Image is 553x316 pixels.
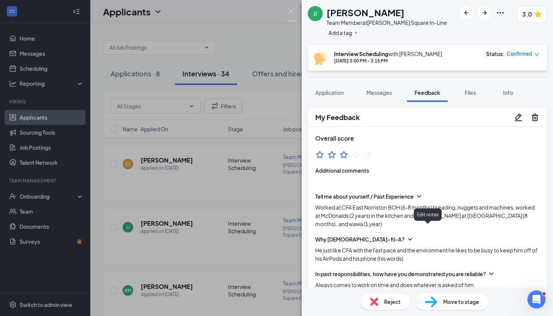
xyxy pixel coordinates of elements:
span: Feedback [415,89,440,96]
div: JJ [313,10,317,17]
svg: ArrowLeftNew [462,8,471,17]
div: [DATE] 3:00 PM - 3:15 PM [334,58,442,64]
svg: StarBorder [351,150,360,159]
div: Team Member at [PERSON_NAME] Square In-Line [327,19,447,26]
svg: ArrowRight [480,8,489,17]
b: Interview Scheduling [334,50,388,57]
span: He just like CFA with the fast pace and the environment he likes to be busy to keep him off of hi... [315,247,538,262]
svg: StarBorder [363,150,372,159]
svg: StarBorder [315,150,324,159]
div: In past responsibilities, how have you demonstrated you are reliable? [315,270,486,278]
span: Info [503,89,513,96]
span: Reject [384,298,401,306]
div: Why [DEMOGRAPHIC_DATA]-fil-A? [315,235,405,243]
span: 3.0 [522,9,532,19]
span: Always comes to work on time and does whatever is asked of him. [315,281,475,288]
button: ArrowLeftNew [460,6,473,20]
svg: Pencil [514,113,523,122]
span: Confirmed [507,50,532,58]
div: Status : [486,50,504,58]
div: Edit notes [414,208,442,221]
iframe: Intercom live chat [527,290,545,308]
svg: Ellipses [496,8,505,17]
button: ArrowRight [478,6,491,20]
h2: My Feedback [315,112,360,122]
span: Application [315,89,344,96]
span: Move to stage [443,298,479,306]
span: down [534,52,539,57]
svg: Trash [530,113,539,122]
span: Files [465,89,476,96]
button: PlusAdd a tag [327,29,360,36]
h1: [PERSON_NAME] [327,6,404,19]
svg: ChevronDown [415,193,423,200]
span: Worked at CFA East Norriston BOH (6-8 months) breading, nuggets and machines, worked at McDonalds... [315,204,535,227]
h3: Overall score [315,134,539,143]
svg: Plus [354,30,358,35]
span: Additional comments [315,166,539,175]
div: Tell me about yourself / Past Experience [315,193,414,200]
svg: ChevronDown [406,235,414,243]
svg: ChevronDown [488,270,495,278]
div: with [PERSON_NAME] [334,50,442,58]
svg: StarBorder [339,150,348,159]
span: Messages [366,89,392,96]
svg: StarBorder [327,150,336,159]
